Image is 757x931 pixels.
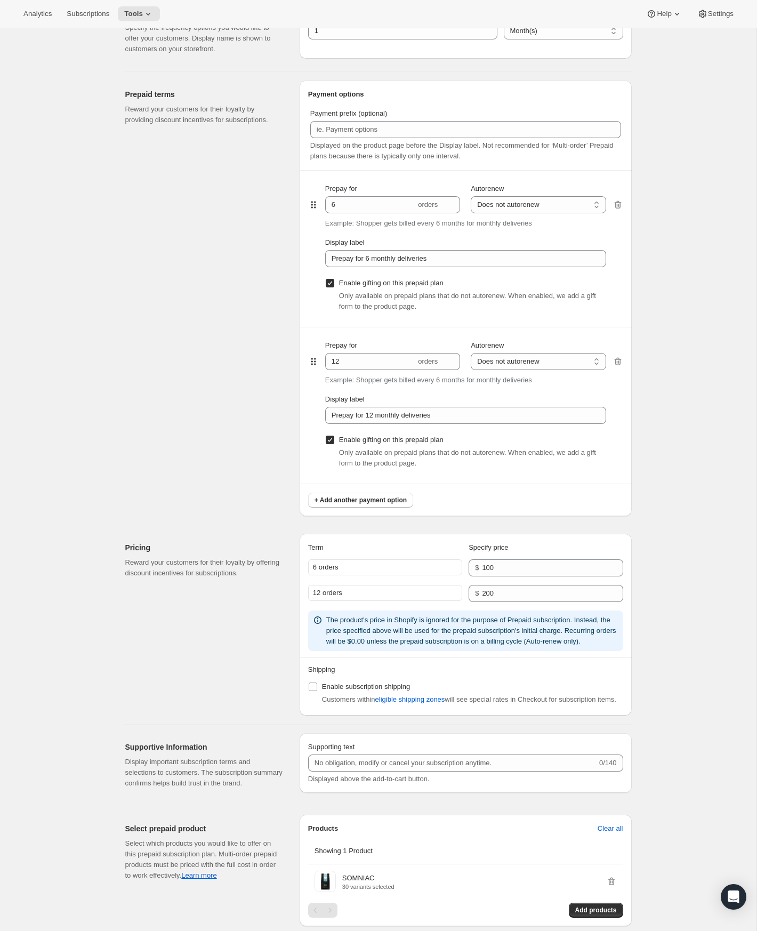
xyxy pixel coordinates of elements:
[482,559,607,576] input: 0
[60,6,116,21] button: Subscriptions
[308,327,623,484] div: Prepay forordersAutorenewExample: Shopper gets billed every 6 months for monthly deliveriesDispla...
[339,292,596,310] span: Only available on prepaid plans that do not autorenew. When enabled, we add a gift form to the pr...
[657,10,671,18] span: Help
[339,279,444,287] span: Enable gifting on this prepaid plan
[369,691,452,708] button: eligible shipping zones
[310,109,388,117] span: Payment prefix (optional)
[315,847,373,855] span: Showing 1 Product
[308,755,597,772] input: No obligation, modify or cancel your subscription anytime.
[308,493,413,508] button: + Add another payment option
[475,589,479,597] span: $
[125,838,283,881] div: Select which products you would like to offer on this prepaid subscription plan. Multi-order prep...
[125,757,283,789] p: Display important subscription terms and selections to customers. The subscription summary confir...
[691,6,740,21] button: Settings
[308,823,338,834] p: Products
[598,823,623,834] span: Clear all
[325,395,365,403] span: Display label
[482,585,607,602] input: 0
[325,218,532,229] p: Example: Shopper gets billed every 6 months for monthly deliveries
[308,542,462,553] div: Term
[339,448,596,467] span: Only available on prepaid plans that do not autorenew. When enabled, we add a gift form to the pr...
[308,743,355,751] span: Supporting text
[475,564,479,572] span: $
[125,89,283,100] h2: Prepaid terms
[308,89,623,100] h3: Payment options
[569,903,623,918] button: Add products
[308,171,623,327] div: Prepay forordersAutorenewExample: Shopper gets billed every 6 months for monthly deliveriesDispla...
[469,542,623,553] div: Specify price
[322,695,616,703] span: Customers within will see special rates in Checkout for subscription items.
[325,341,357,349] span: Prepay for
[325,184,357,192] span: Prepay for
[326,616,616,645] span: The product's price in Shopify is ignored for the purpose of Prepaid subscription. Instead, the p...
[125,557,283,579] p: Reward your customers for their loyalty by offering discount incentives for subscriptions.
[125,742,283,752] h2: Supportive Information
[342,884,394,890] p: 30 variants selected
[125,104,283,125] p: Reward your customers for their loyalty by providing discount incentives for subscriptions.
[640,6,688,21] button: Help
[418,357,438,365] span: orders
[591,820,630,837] button: Clear all
[308,775,430,783] span: Displayed above the add-to-cart button.
[339,436,444,444] span: Enable gifting on this prepaid plan
[310,141,614,160] span: Displayed on the product page before the Display label. Not recommended for ‘Multi-order’ Prepaid...
[721,884,746,910] div: Open Intercom Messenger
[471,184,504,192] span: Autorenew
[418,200,438,208] span: orders
[308,585,462,601] div: 12 orders
[325,375,532,386] p: Example: Shopper gets billed every 6 months for monthly deliveries
[342,873,375,884] p: SOMNIAC
[124,10,143,18] span: Tools
[125,823,283,834] h2: Select prepaid product
[575,906,617,914] span: Add products
[308,903,337,918] nav: Pagination
[325,238,365,246] span: Display label
[310,121,621,138] input: ie. Payment options
[67,10,109,18] span: Subscriptions
[181,871,216,879] a: Learn more
[322,683,410,691] span: Enable subscription shipping
[308,664,623,675] p: Shipping
[125,542,283,553] h2: Pricing
[118,6,160,21] button: Tools
[375,694,445,705] span: eligible shipping zones
[17,6,58,21] button: Analytics
[471,341,504,349] span: Autorenew
[125,22,283,54] p: Specify the frequency options you would like to offer your customers. Display name is shown to cu...
[315,496,407,504] span: + Add another payment option
[23,10,52,18] span: Analytics
[708,10,734,18] span: Settings
[308,559,462,575] div: 6 orders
